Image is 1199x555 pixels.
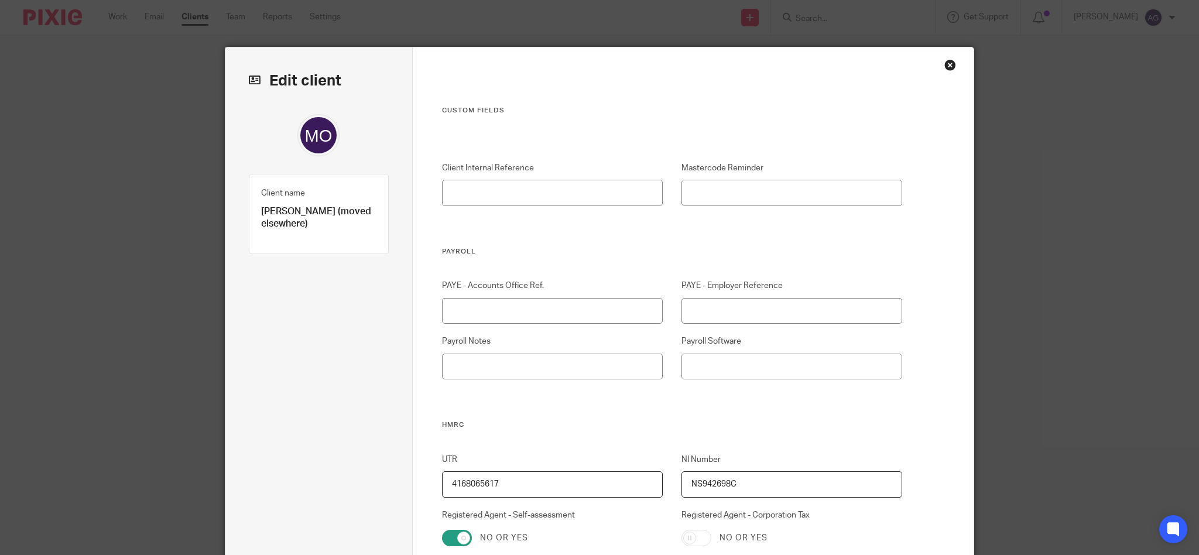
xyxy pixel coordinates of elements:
label: No or yes [720,532,768,544]
label: Client name [261,187,305,199]
label: NI Number [681,454,903,465]
div: Close this dialog window [944,59,956,71]
label: Payroll Notes [442,335,663,347]
p: [PERSON_NAME] (moved elsewhere) [261,205,376,231]
label: Registered Agent - Corporation Tax [681,509,903,521]
label: PAYE - Accounts Office Ref. [442,280,663,292]
img: svg%3E [297,114,340,156]
h2: Edit client [249,71,389,91]
label: No or yes [480,532,528,544]
h3: Custom fields [442,106,903,115]
label: UTR [442,454,663,465]
label: Registered Agent - Self-assessment [442,509,663,521]
label: Mastercode Reminder [681,162,903,174]
h3: Payroll [442,247,903,256]
h3: HMRC [442,420,903,430]
label: Payroll Software [681,335,903,347]
label: PAYE - Employer Reference [681,280,903,292]
label: Client Internal Reference [442,162,663,174]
